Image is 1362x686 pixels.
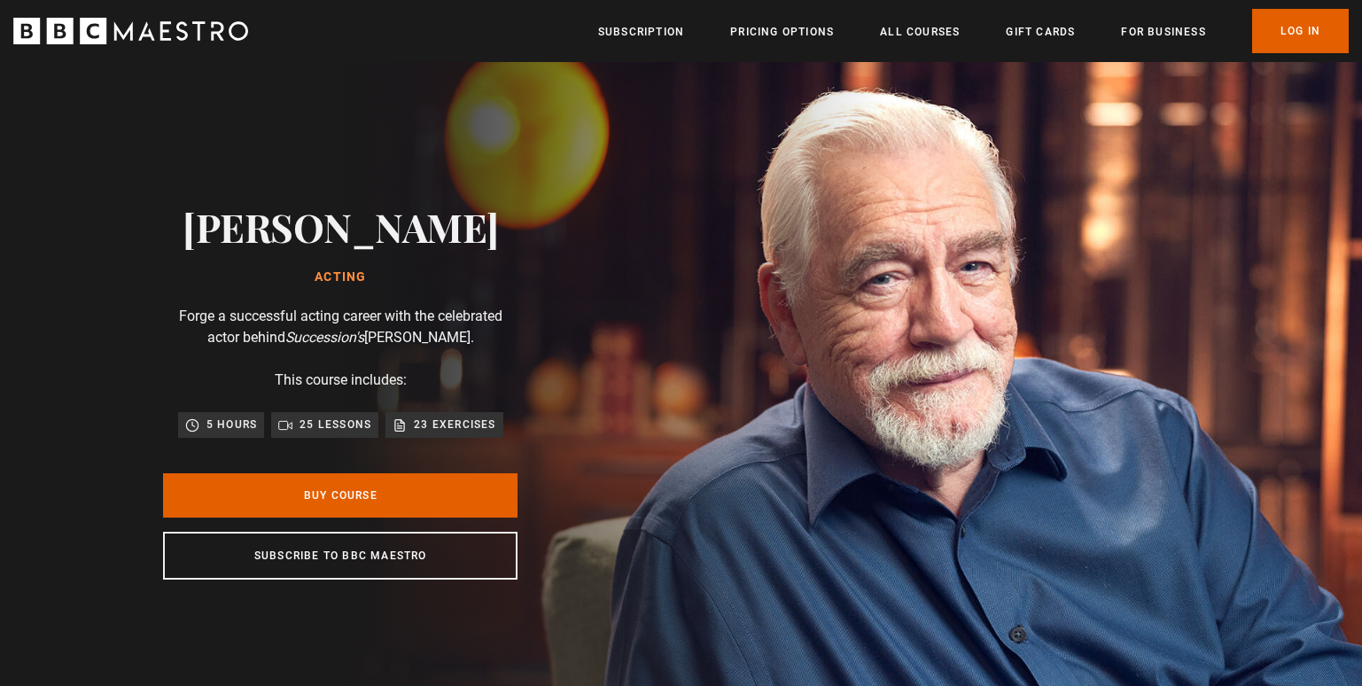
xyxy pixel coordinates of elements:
p: This course includes: [275,370,407,391]
a: Log In [1252,9,1349,53]
a: Subscribe to BBC Maestro [163,532,518,580]
p: 25 lessons [300,416,371,433]
a: All Courses [880,23,960,41]
p: 23 exercises [414,416,495,433]
p: Forge a successful acting career with the celebrated actor behind [PERSON_NAME]. [163,306,518,348]
a: For business [1121,23,1205,41]
a: Pricing Options [730,23,834,41]
i: Succession's [285,329,364,346]
a: Gift Cards [1006,23,1075,41]
nav: Primary [598,9,1349,53]
a: Buy Course [163,473,518,518]
h1: Acting [183,270,499,285]
svg: BBC Maestro [13,18,248,44]
h2: [PERSON_NAME] [183,204,499,249]
a: Subscription [598,23,684,41]
p: 5 hours [206,416,257,433]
